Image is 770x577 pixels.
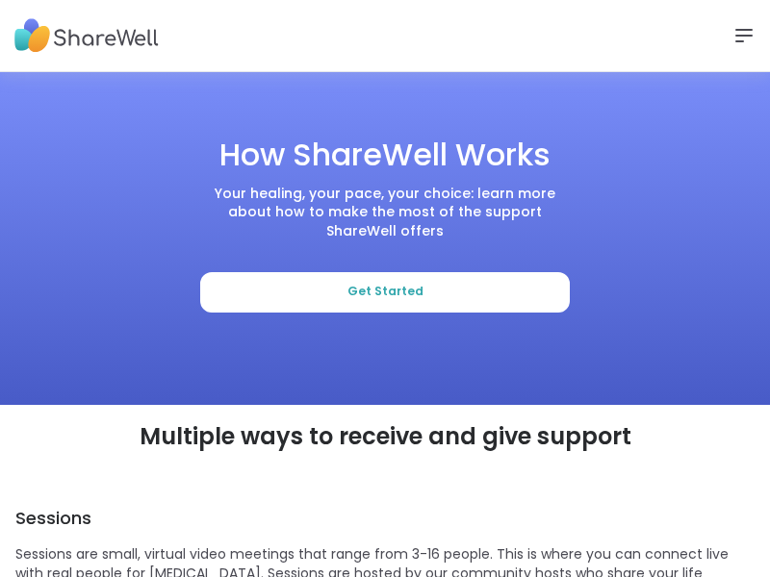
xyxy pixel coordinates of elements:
[200,272,570,313] button: Get Started
[15,506,755,530] h3: Sessions
[219,134,551,177] h1: How ShareWell Works
[140,420,631,453] h2: Multiple ways to receive and give support
[200,185,570,241] p: Your healing, your pace, your choice: learn more about how to make the most of the support ShareW...
[347,284,423,300] span: Get Started
[14,10,159,63] img: ShareWell Nav Logo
